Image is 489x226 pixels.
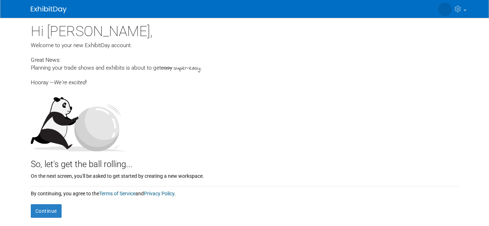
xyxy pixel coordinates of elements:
button: Continue [31,204,62,218]
div: By continuing, you agree to the and . [31,186,459,197]
img: Let's get the ball rolling [31,90,127,151]
div: Planning your trade shows and exhibits is about to get . [31,64,459,72]
div: Hi [PERSON_NAME], [31,18,459,41]
span: easy [161,65,172,71]
img: Caiden Coleman [438,2,452,16]
span: We're excited! [54,79,87,86]
div: Welcome to your new ExhibitDay account. [31,41,459,49]
span: super-easy [174,64,200,72]
a: Privacy Policy [144,191,174,196]
div: On the next screen, you'll be asked to get started by creating a new workspace. [31,171,459,180]
div: So, let's get the ball rolling... [31,151,459,171]
div: Hooray — [31,72,459,86]
div: Great News: [31,56,459,64]
img: ExhibitDay [31,6,67,13]
a: Terms of Service [99,191,135,196]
